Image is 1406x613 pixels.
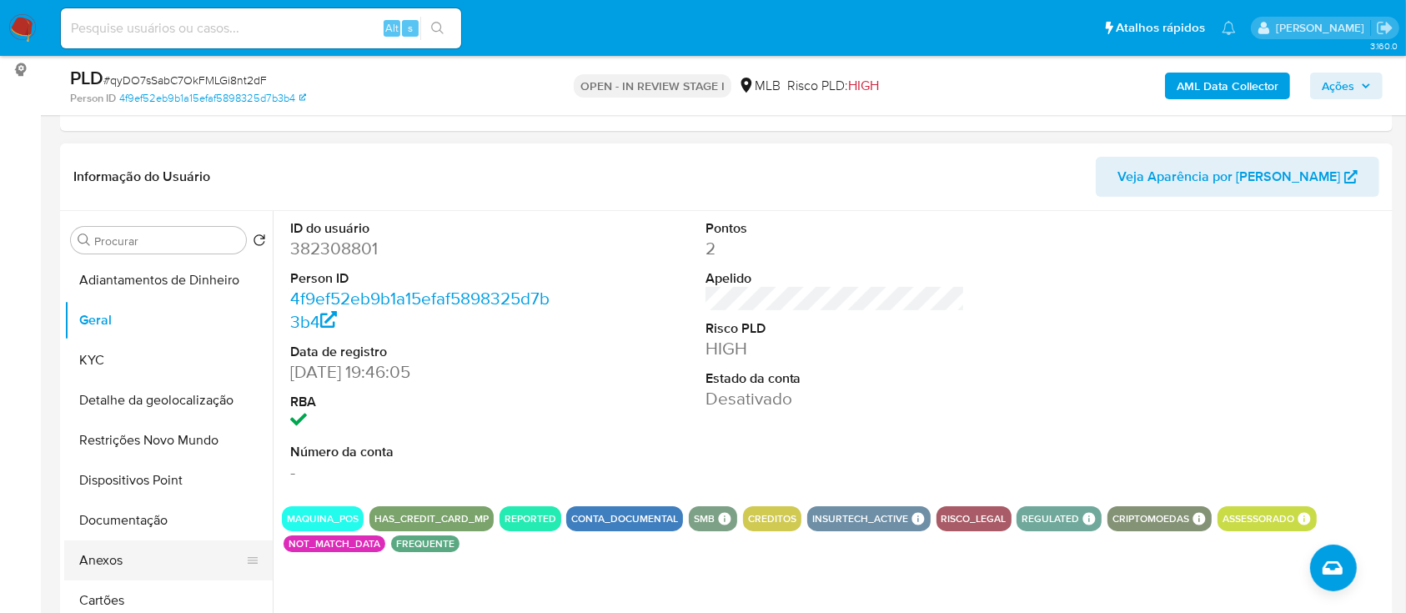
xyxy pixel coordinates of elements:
div: MLB [738,77,781,95]
dt: Risco PLD [706,319,966,338]
h1: Informação do Usuário [73,168,210,185]
p: carlos.guerra@mercadopago.com.br [1276,20,1370,36]
dd: - [290,460,550,484]
button: Geral [64,300,273,340]
dt: ID do usuário [290,219,550,238]
dt: RBA [290,393,550,411]
button: Veja Aparência por [PERSON_NAME] [1096,157,1379,197]
dt: Apelido [706,269,966,288]
button: Documentação [64,500,273,540]
span: 3.160.0 [1370,39,1398,53]
dd: 382308801 [290,237,550,260]
span: Veja Aparência por [PERSON_NAME] [1117,157,1340,197]
span: Risco PLD: [787,77,879,95]
button: Adiantamentos de Dinheiro [64,260,273,300]
dd: [DATE] 19:46:05 [290,360,550,384]
button: KYC [64,340,273,380]
button: Restrições Novo Mundo [64,420,273,460]
dd: Desativado [706,387,966,410]
span: Atalhos rápidos [1116,19,1205,37]
dt: Número da conta [290,443,550,461]
p: OPEN - IN REVIEW STAGE I [574,74,731,98]
dt: Person ID [290,269,550,288]
b: PLD [70,64,103,91]
dd: HIGH [706,337,966,360]
a: 4f9ef52eb9b1a15efaf5898325d7b3b4 [119,91,306,106]
dt: Estado da conta [706,369,966,388]
button: Detalhe da geolocalização [64,380,273,420]
span: HIGH [848,76,879,95]
input: Pesquise usuários ou casos... [61,18,461,39]
button: Retornar ao pedido padrão [253,234,266,252]
span: Ações [1322,73,1354,99]
input: Procurar [94,234,239,249]
dt: Data de registro [290,343,550,361]
button: Anexos [64,540,259,580]
button: Dispositivos Point [64,460,273,500]
a: Notificações [1222,21,1236,35]
span: s [408,20,413,36]
button: Ações [1310,73,1383,99]
b: AML Data Collector [1177,73,1278,99]
button: search-icon [420,17,454,40]
button: Procurar [78,234,91,247]
b: Person ID [70,91,116,106]
span: Alt [385,20,399,36]
a: Sair [1376,19,1393,37]
span: # qyDO7sSabC7OkFMLGi8nt2dF [103,72,267,88]
dd: 2 [706,237,966,260]
button: AML Data Collector [1165,73,1290,99]
a: 4f9ef52eb9b1a15efaf5898325d7b3b4 [290,286,550,334]
dt: Pontos [706,219,966,238]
